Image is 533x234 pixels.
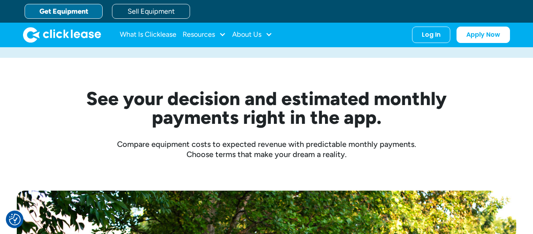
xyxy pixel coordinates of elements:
[17,139,516,159] div: Compare equipment costs to expected revenue with predictable monthly payments. Choose terms that ...
[23,27,101,43] img: Clicklease logo
[232,27,272,43] div: About Us
[9,214,21,225] img: Revisit consent button
[9,214,21,225] button: Consent Preferences
[422,31,441,39] div: Log In
[23,27,101,43] a: home
[183,27,226,43] div: Resources
[48,89,485,127] h2: See your decision and estimated monthly payments right in the app.
[112,4,190,19] a: Sell Equipment
[457,27,510,43] a: Apply Now
[120,27,176,43] a: What Is Clicklease
[25,4,103,19] a: Get Equipment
